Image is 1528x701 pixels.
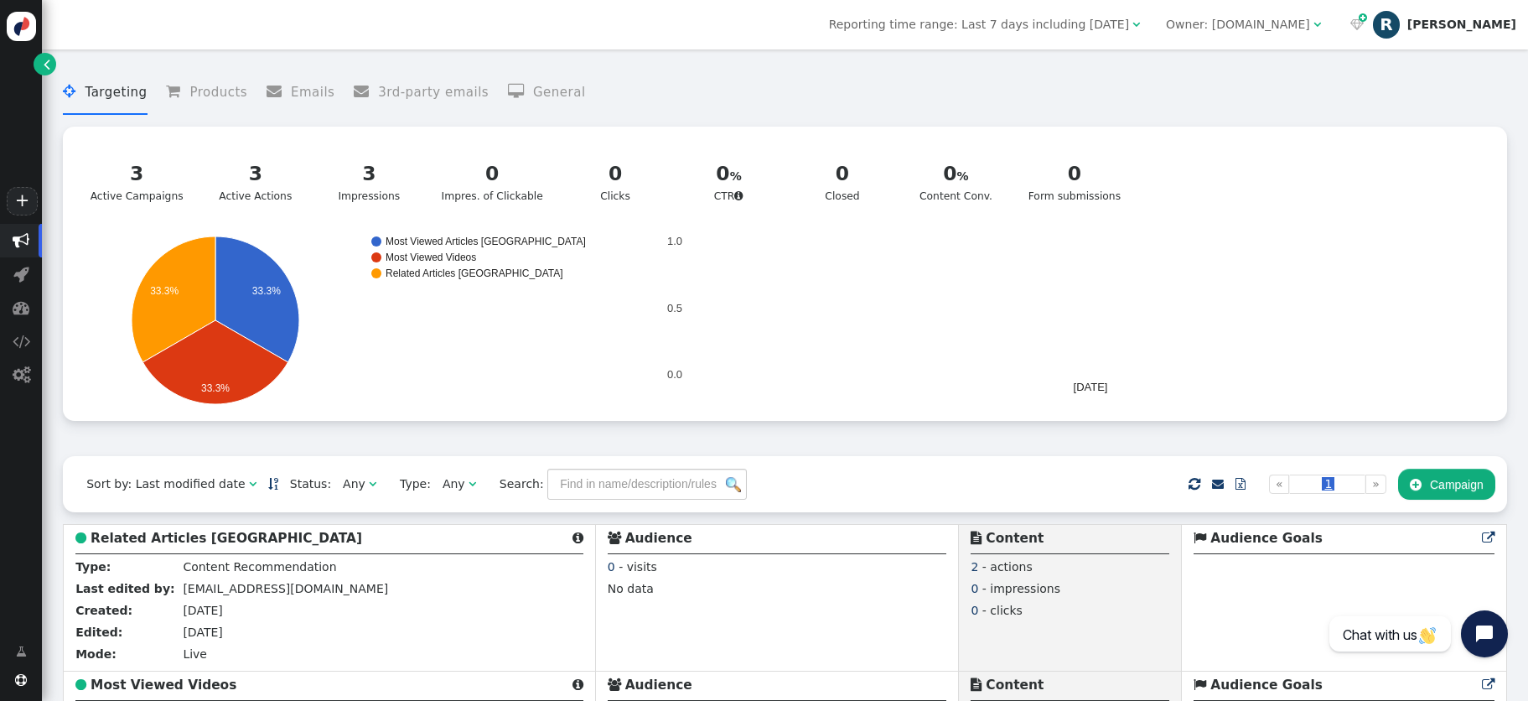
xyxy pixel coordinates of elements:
[75,678,86,691] span: 
[1373,11,1400,38] div: R
[268,477,278,491] a: 
[619,560,657,574] span: - visits
[687,159,770,205] div: CTR
[1212,477,1224,491] a: 
[790,149,893,215] a: 0Closed
[386,236,586,247] text: Most Viewed Articles [GEOGRAPHIC_DATA]
[1224,469,1257,499] a: 
[63,84,85,99] span: 
[328,159,411,189] div: 3
[1350,18,1364,30] span: 
[1028,159,1121,189] div: 0
[1212,478,1224,490] span: 
[829,18,1129,31] span: Reporting time range: Last 7 days including [DATE]
[63,70,147,115] li: Targeting
[572,532,583,544] span: 
[904,149,1007,215] a: 0Content Conv.
[388,475,431,493] span: Type:
[75,604,132,617] b: Created:
[267,70,335,115] li: Emails
[7,187,37,215] a: +
[1166,16,1310,34] div: Owner: [DOMAIN_NAME]
[4,636,39,667] a: 
[91,159,184,205] div: Active Campaigns
[1398,469,1495,499] button: Campaign
[986,678,1044,693] b: Content
[667,368,682,381] text: 0.0
[1074,381,1108,393] text: [DATE]
[734,190,743,201] span: 
[204,149,307,215] a: 3Active Actions
[1189,474,1200,495] span: 
[166,70,247,115] li: Products
[369,478,376,490] span: 
[914,159,997,205] div: Content Conv.
[982,560,1033,574] span: - actions
[75,236,638,404] svg: A chart.
[608,560,615,574] span: 0
[1210,678,1323,693] b: Audience Goals
[574,159,657,205] div: Clicks
[1235,478,1246,490] span: 
[13,232,29,249] span: 
[801,159,884,189] div: 0
[13,366,30,383] span: 
[13,299,29,316] span: 
[343,475,365,493] div: Any
[1132,18,1140,30] span: 
[1269,475,1290,494] a: «
[183,582,388,595] span: [EMAIL_ADDRESS][DOMAIN_NAME]
[667,302,682,314] text: 0.5
[574,159,657,189] div: 0
[13,266,29,283] span: 
[166,84,189,99] span: 
[608,582,654,595] span: No data
[547,469,747,499] input: Find in name/description/rules
[508,84,533,99] span: 
[91,678,236,693] b: Most Viewed Videos
[354,70,489,115] li: 3rd-party emails
[86,475,245,493] div: Sort by: Last modified date
[7,12,36,41] img: logo-icon.svg
[91,531,362,546] b: Related Articles [GEOGRAPHIC_DATA]
[442,159,543,189] div: 0
[80,149,194,215] a: 3Active Campaigns
[1018,149,1131,215] a: 0Form submissions
[982,604,1023,617] span: - clicks
[75,560,111,574] b: Type:
[469,478,476,490] span: 
[488,477,544,491] span: Search:
[625,531,692,546] b: Audience
[75,532,86,544] span: 
[1313,18,1321,30] span: 
[608,678,621,691] span: 
[252,285,281,297] text: 33.3%
[13,333,30,350] span: 
[572,678,583,691] span: 
[183,604,222,617] span: [DATE]
[971,532,982,544] span: 
[215,159,298,189] div: 3
[914,159,997,189] div: 0
[971,678,982,691] span: 
[563,149,666,215] a: 0Clicks
[1482,531,1494,546] a: 
[34,53,56,75] a: 
[44,55,50,73] span: 
[1410,478,1422,491] span: 
[150,285,179,297] text: 33.3%
[971,582,978,595] span: 0
[91,159,184,189] div: 3
[386,252,476,263] text: Most Viewed Videos
[15,674,27,686] span: 
[687,159,770,189] div: 0
[354,84,378,99] span: 
[982,582,1060,595] span: - impressions
[1210,531,1323,546] b: Audience Goals
[267,84,291,99] span: 
[643,236,1488,404] svg: A chart.
[16,643,27,661] span: 
[508,70,586,115] li: General
[667,235,682,247] text: 1.0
